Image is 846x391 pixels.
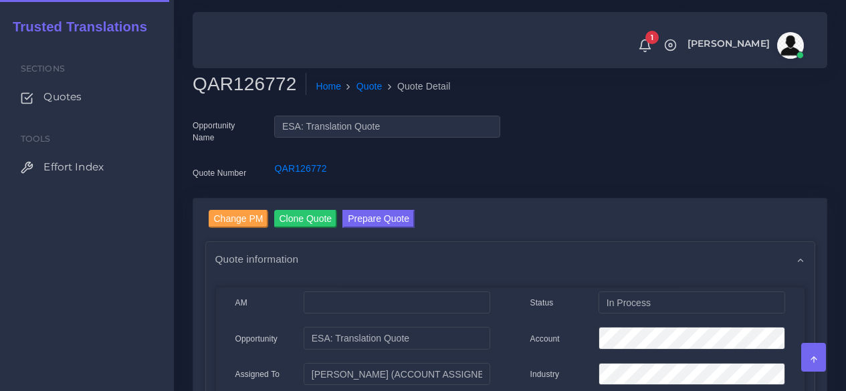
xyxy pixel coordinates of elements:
span: Quotes [43,90,82,104]
label: Quote Number [193,167,246,179]
a: Prepare Quote [342,210,415,231]
label: Industry [530,368,560,380]
label: Assigned To [235,368,280,380]
li: Quote Detail [383,80,451,94]
label: AM [235,297,247,309]
input: pm [304,363,490,386]
a: Effort Index [10,153,164,181]
a: 1 [633,38,657,53]
button: Prepare Quote [342,210,415,228]
a: QAR126772 [274,163,326,174]
label: Opportunity Name [193,120,254,144]
label: Account [530,333,560,345]
input: Clone Quote [274,210,338,228]
span: Quote information [215,251,299,267]
a: Home [316,80,341,94]
h2: QAR126772 [193,73,306,96]
label: Status [530,297,554,309]
span: Sections [21,63,65,74]
span: Tools [21,134,51,144]
div: Quote information [206,242,815,276]
label: Opportunity [235,333,278,345]
a: [PERSON_NAME]avatar [681,32,809,59]
img: avatar [777,32,804,59]
span: 1 [645,31,659,44]
a: Quote [356,80,383,94]
span: Effort Index [43,160,104,174]
a: Trusted Translations [3,16,147,38]
a: Quotes [10,83,164,111]
span: [PERSON_NAME] [688,39,770,48]
input: Change PM [209,210,269,228]
h2: Trusted Translations [3,19,147,35]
